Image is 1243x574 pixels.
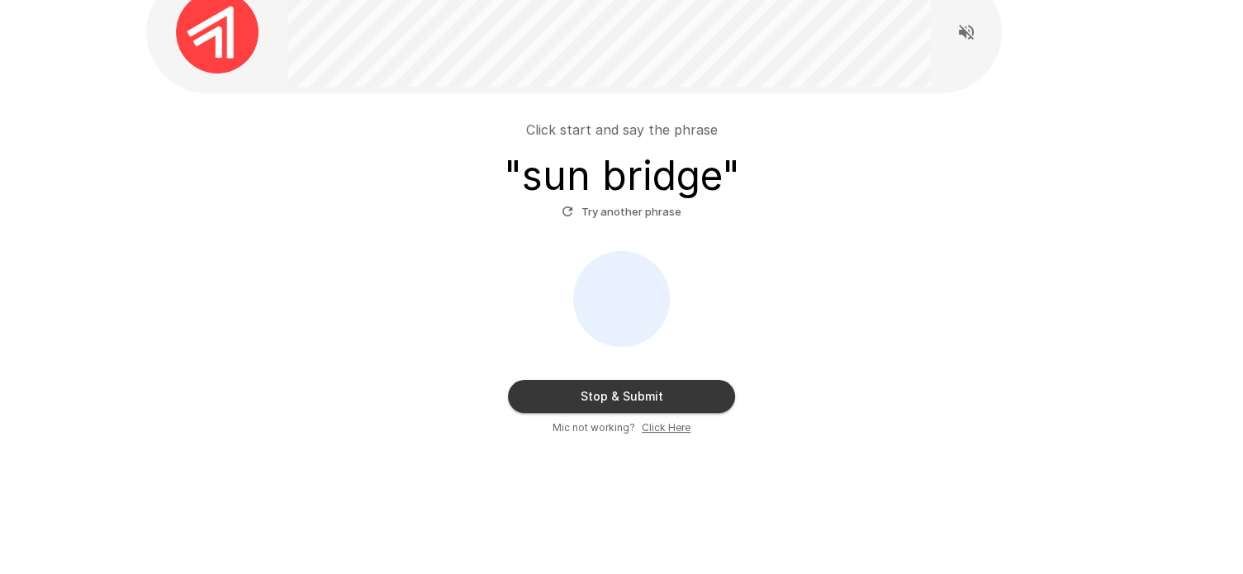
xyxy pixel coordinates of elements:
span: Mic not working? [553,420,635,436]
p: Click start and say the phrase [526,120,718,140]
u: Click Here [642,421,690,434]
button: Stop & Submit [508,380,735,413]
h3: " sun bridge " [504,153,740,199]
button: Try another phrase [557,199,686,225]
button: Read questions aloud [950,16,983,49]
